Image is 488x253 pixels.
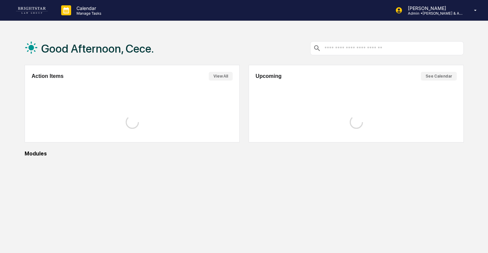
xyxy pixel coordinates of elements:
p: Admin • [PERSON_NAME] & Associates [403,11,464,16]
p: [PERSON_NAME] [403,5,464,11]
h1: Good Afternoon, Cece. [41,42,154,55]
button: View All [209,72,233,81]
div: Modules [25,150,464,157]
p: Manage Tasks [71,11,105,16]
button: See Calendar [421,72,457,81]
h2: Upcoming [256,73,282,79]
p: Calendar [71,5,105,11]
h2: Action Items [32,73,63,79]
img: logo [16,7,48,14]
